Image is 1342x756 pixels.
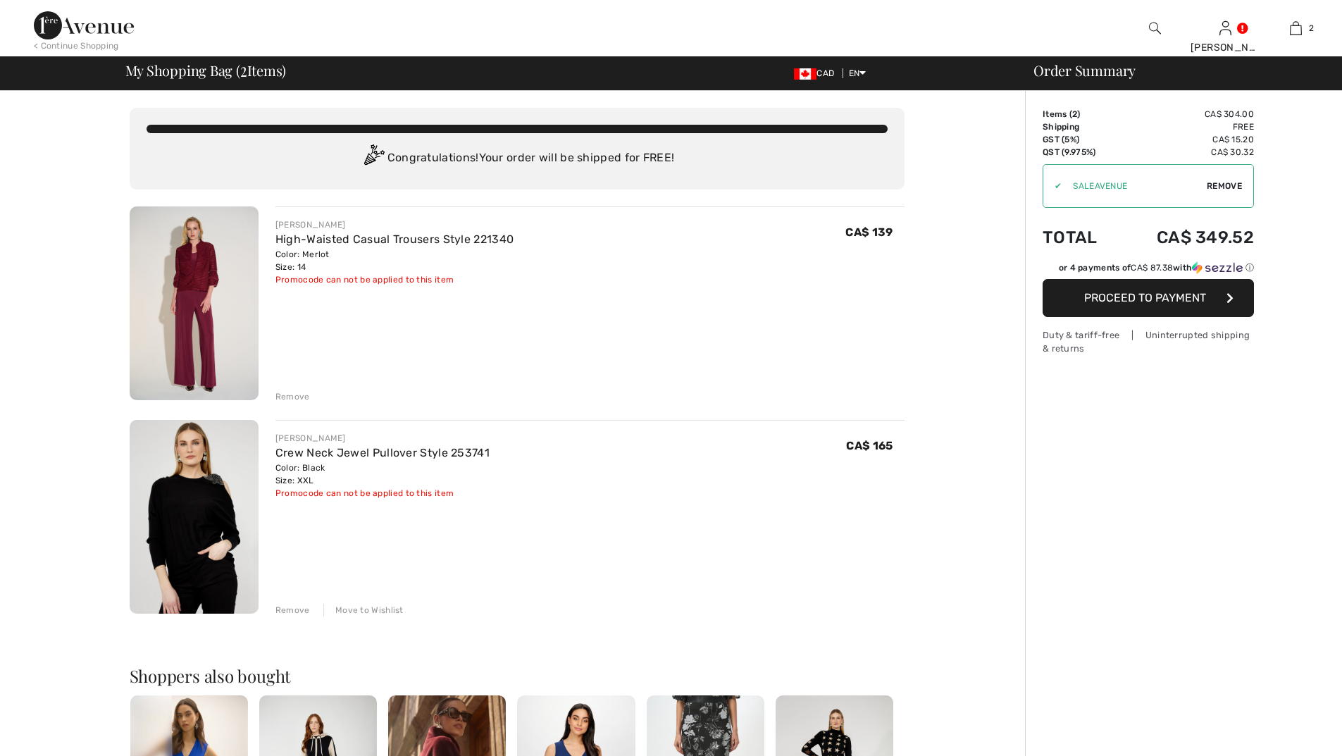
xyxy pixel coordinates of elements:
span: EN [849,68,866,78]
span: CA$ 87.38 [1131,263,1173,273]
div: Color: Black Size: XXL [275,461,490,487]
div: Promocode can not be applied to this item [275,273,514,286]
span: Proceed to Payment [1084,291,1206,304]
a: 2 [1261,20,1330,37]
span: CAD [794,68,840,78]
a: High-Waisted Casual Trousers Style 221340 [275,233,514,246]
img: Crew Neck Jewel Pullover Style 253741 [130,420,259,614]
td: GST (5%) [1043,133,1119,146]
div: or 4 payments ofCA$ 87.38withSezzle Click to learn more about Sezzle [1043,261,1254,279]
div: [PERSON_NAME] [275,218,514,231]
td: Free [1119,120,1254,133]
div: [PERSON_NAME] [1191,40,1260,55]
td: CA$ 30.32 [1119,146,1254,159]
span: CA$ 139 [845,225,893,239]
img: 1ère Avenue [34,11,134,39]
td: QST (9.975%) [1043,146,1119,159]
td: CA$ 349.52 [1119,213,1254,261]
span: 2 [1309,22,1314,35]
div: Remove [275,390,310,403]
div: Order Summary [1017,63,1334,78]
img: search the website [1149,20,1161,37]
button: Proceed to Payment [1043,279,1254,317]
div: Duty & tariff-free | Uninterrupted shipping & returns [1043,328,1254,355]
div: Color: Merlot Size: 14 [275,248,514,273]
span: My Shopping Bag ( Items) [125,63,287,78]
img: My Info [1219,20,1231,37]
img: Canadian Dollar [794,68,816,80]
input: Promo code [1062,165,1207,207]
div: Move to Wishlist [323,604,404,616]
div: < Continue Shopping [34,39,119,52]
img: Sezzle [1192,261,1243,274]
td: Items ( ) [1043,108,1119,120]
img: Congratulation2.svg [359,144,387,173]
span: 2 [1072,109,1077,119]
td: Total [1043,213,1119,261]
span: CA$ 165 [846,439,893,452]
span: Remove [1207,180,1242,192]
h2: Shoppers also bought [130,667,905,684]
img: My Bag [1290,20,1302,37]
img: High-Waisted Casual Trousers Style 221340 [130,206,259,400]
div: Congratulations! Your order will be shipped for FREE! [147,144,888,173]
div: or 4 payments of with [1059,261,1254,274]
div: Promocode can not be applied to this item [275,487,490,500]
div: ✔ [1043,180,1062,192]
div: [PERSON_NAME] [275,432,490,445]
a: Sign In [1219,21,1231,35]
td: Shipping [1043,120,1119,133]
td: CA$ 304.00 [1119,108,1254,120]
td: CA$ 15.20 [1119,133,1254,146]
a: Crew Neck Jewel Pullover Style 253741 [275,446,490,459]
div: Remove [275,604,310,616]
span: 2 [240,60,247,78]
